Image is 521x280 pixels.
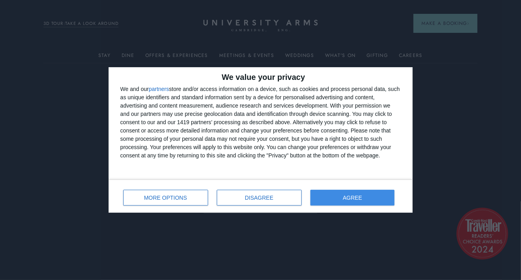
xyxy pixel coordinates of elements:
div: qc-cmp2-ui [109,67,413,213]
span: AGREE [343,195,362,201]
h2: We value your privacy [120,73,401,81]
button: AGREE [310,190,395,206]
div: We and our store and/or access information on a device, such as cookies and process personal data... [120,85,401,160]
button: partners [149,86,169,92]
span: DISAGREE [245,195,273,201]
button: DISAGREE [217,190,302,206]
span: MORE OPTIONS [144,195,187,201]
button: MORE OPTIONS [123,190,208,206]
